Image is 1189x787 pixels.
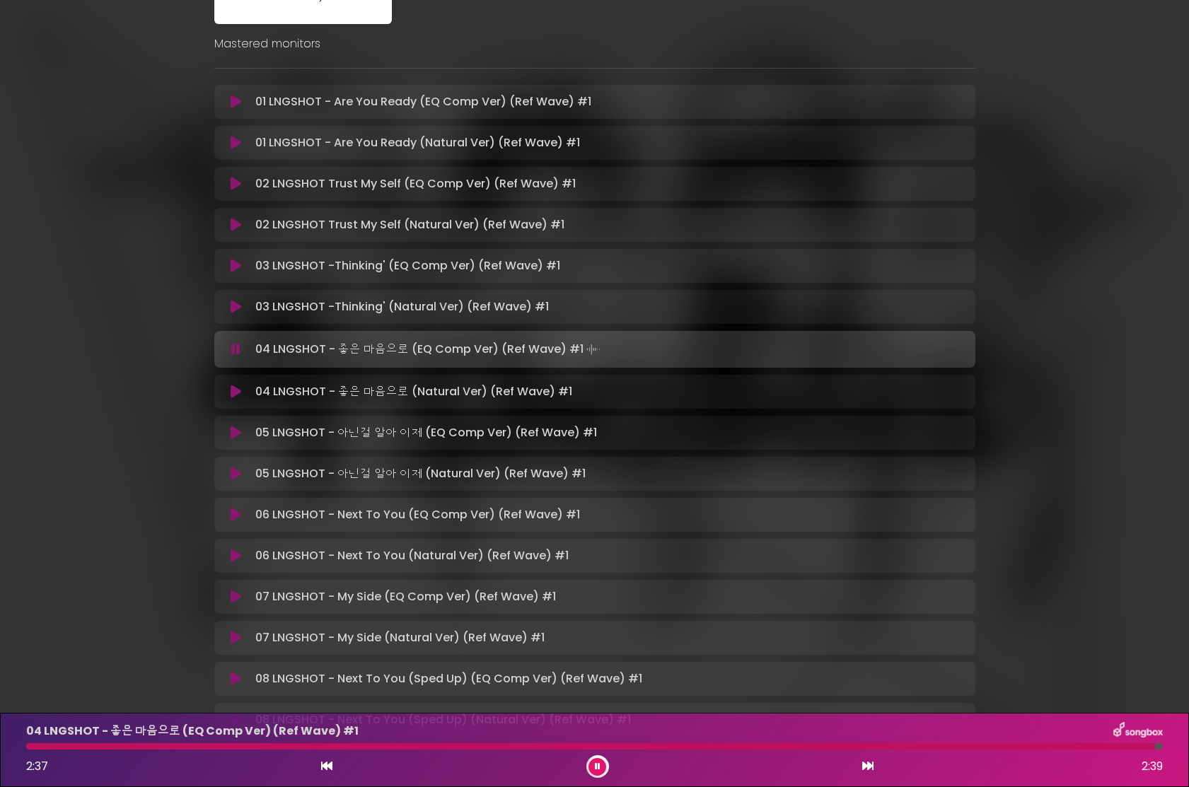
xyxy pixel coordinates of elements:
[255,257,560,274] p: 03 LNGSHOT -Thinking' (EQ Comp Ver) (Ref Wave) #1
[255,588,556,605] p: 07 LNGSHOT - My Side (EQ Comp Ver) (Ref Wave) #1
[255,711,631,728] p: 08 LNGSHOT - Next To You (Sped Up) (Natural Ver) (Ref Wave) #1
[255,670,642,687] p: 08 LNGSHOT - Next To You (Sped Up) (EQ Comp Ver) (Ref Wave) #1
[26,723,359,740] p: 04 LNGSHOT - 좋은 마음으로 (EQ Comp Ver) (Ref Wave) #1
[1113,722,1163,740] img: songbox-logo-white.png
[255,629,545,646] p: 07 LNGSHOT - My Side (Natural Ver) (Ref Wave) #1
[255,339,603,359] p: 04 LNGSHOT - 좋은 마음으로 (EQ Comp Ver) (Ref Wave) #1
[255,93,591,110] p: 01 LNGSHOT - Are You Ready (EQ Comp Ver) (Ref Wave) #1
[255,547,569,564] p: 06 LNGSHOT - Next To You (Natural Ver) (Ref Wave) #1
[1142,758,1163,775] span: 2:39
[255,506,580,523] p: 06 LNGSHOT - Next To You (EQ Comp Ver) (Ref Wave) #1
[255,298,549,315] p: 03 LNGSHOT -Thinking' (Natural Ver) (Ref Wave) #1
[255,465,586,482] p: 05 LNGSHOT - 아닌걸 알아 이제 (Natural Ver) (Ref Wave) #1
[214,35,975,52] p: Mastered monitors
[255,383,572,400] p: 04 LNGSHOT - 좋은 마음으로 (Natural Ver) (Ref Wave) #1
[584,339,603,359] img: waveform4.gif
[26,758,48,774] span: 2:37
[255,216,564,233] p: 02 LNGSHOT Trust My Self (Natural Ver) (Ref Wave) #1
[255,175,576,192] p: 02 LNGSHOT Trust My Self (EQ Comp Ver) (Ref Wave) #1
[255,134,580,151] p: 01 LNGSHOT - Are You Ready (Natural Ver) (Ref Wave) #1
[255,424,597,441] p: 05 LNGSHOT - 아닌걸 알아 이제 (EQ Comp Ver) (Ref Wave) #1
